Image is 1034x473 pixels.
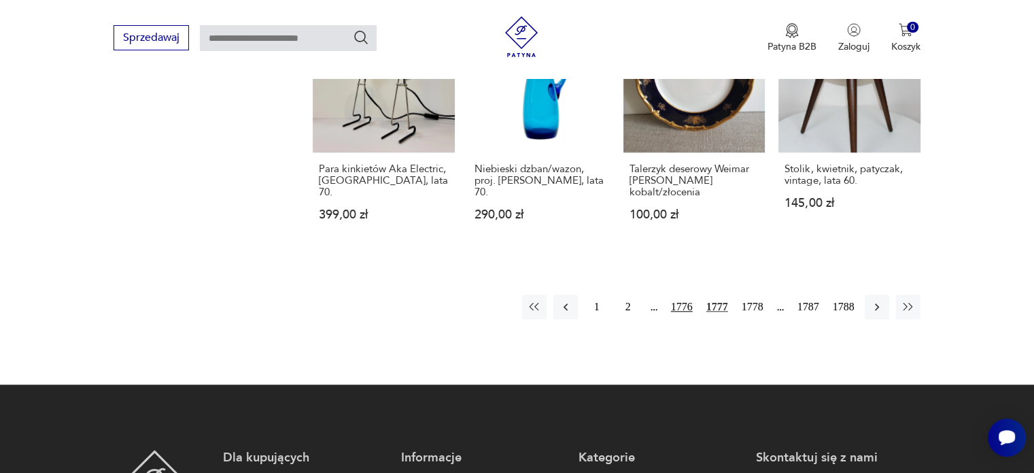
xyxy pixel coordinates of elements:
a: Sprzedawaj [114,34,189,44]
p: Patyna B2B [768,40,816,53]
img: Ikona koszyka [899,23,912,37]
img: Ikona medalu [785,23,799,38]
p: Informacje [401,450,565,466]
p: Koszyk [891,40,920,53]
button: 1788 [829,295,858,319]
iframe: Smartsupp widget button [988,419,1026,457]
button: Szukaj [353,29,369,46]
a: Produkt wyprzedanyNiebieski dzban/wazon, proj. Z. Horbowy, lata 70.Niebieski dzban/wazon, proj. [... [468,11,610,247]
a: Produkt wyprzedanyTalerzyk deserowy Weimar Katharina echt kobalt/złoceniaTalerzyk deserowy Weimar... [623,11,765,247]
a: Produkt wyprzedanyStolik, kwietnik, patyczak, vintage, lata 60.Stolik, kwietnik, patyczak, vintag... [778,11,920,247]
p: Zaloguj [838,40,869,53]
button: 1776 [668,295,696,319]
img: Ikonka użytkownika [847,23,861,37]
button: Sprzedawaj [114,25,189,50]
p: 100,00 zł [630,209,759,221]
p: 145,00 zł [785,197,914,209]
a: Produkt wyprzedanyPara kinkietów Aka Electric, Niemcy, lata 70.Para kinkietów Aka Electric, [GEOG... [313,11,454,247]
a: Ikona medaluPatyna B2B [768,23,816,53]
button: Zaloguj [838,23,869,53]
h3: Talerzyk deserowy Weimar [PERSON_NAME] kobalt/złocenia [630,163,759,198]
button: 1777 [703,295,731,319]
button: Patyna B2B [768,23,816,53]
p: Dla kupujących [223,450,387,466]
button: 1787 [794,295,823,319]
p: 399,00 zł [319,209,448,221]
p: 290,00 zł [475,209,604,221]
button: 1778 [738,295,767,319]
button: 0Koszyk [891,23,920,53]
h3: Stolik, kwietnik, patyczak, vintage, lata 60. [785,163,914,186]
img: Patyna - sklep z meblami i dekoracjami vintage [501,16,542,57]
div: 0 [907,22,918,33]
h3: Para kinkietów Aka Electric, [GEOGRAPHIC_DATA], lata 70. [319,163,448,198]
button: 1 [585,295,609,319]
p: Kategorie [579,450,742,466]
button: 2 [616,295,640,319]
h3: Niebieski dzban/wazon, proj. [PERSON_NAME], lata 70. [475,163,604,198]
p: Skontaktuj się z nami [756,450,920,466]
